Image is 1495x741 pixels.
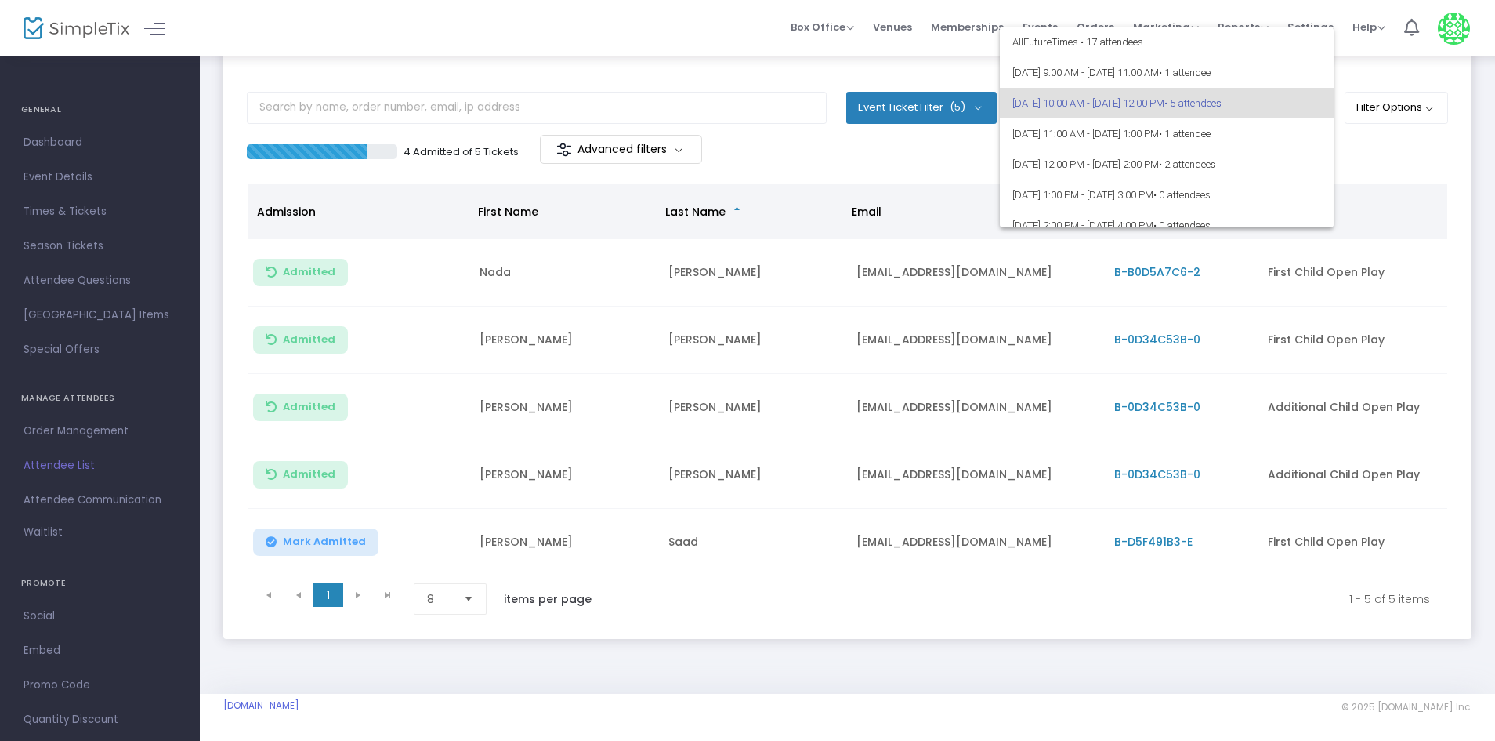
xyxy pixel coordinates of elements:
span: [DATE] 10:00 AM - [DATE] 12:00 PM [1012,88,1321,118]
span: [DATE] 12:00 PM - [DATE] 2:00 PM [1012,149,1321,180]
span: • 0 attendees [1153,220,1211,231]
span: • 1 attendee [1159,128,1211,140]
span: All Future Times • 17 attendees [1012,27,1321,57]
span: • 1 attendee [1159,67,1211,78]
span: [DATE] 9:00 AM - [DATE] 11:00 AM [1012,57,1321,88]
span: • 5 attendees [1164,97,1222,109]
span: [DATE] 1:00 PM - [DATE] 3:00 PM [1012,180,1321,210]
span: • 0 attendees [1153,189,1211,201]
span: • 2 attendees [1159,158,1216,170]
span: [DATE] 11:00 AM - [DATE] 1:00 PM [1012,118,1321,149]
span: [DATE] 2:00 PM - [DATE] 4:00 PM [1012,210,1321,241]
